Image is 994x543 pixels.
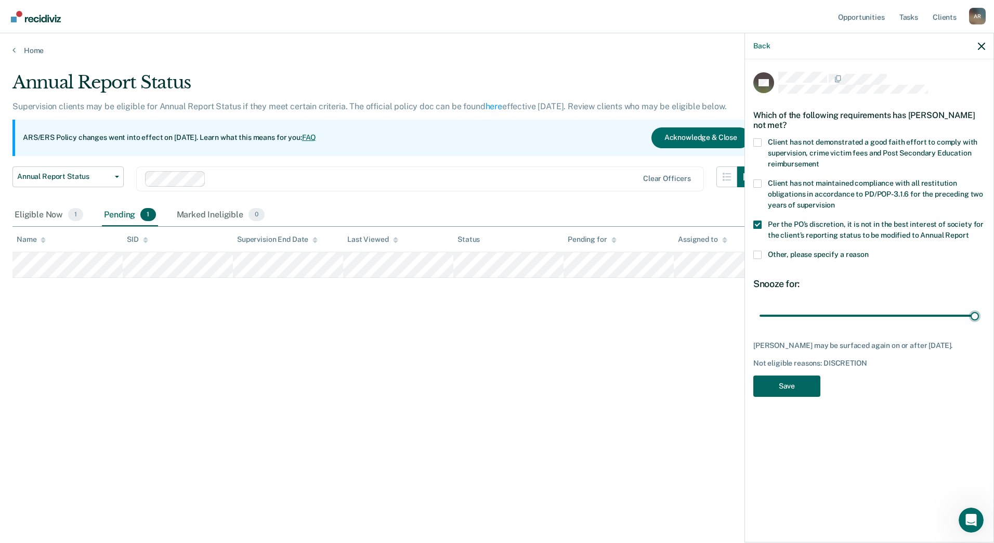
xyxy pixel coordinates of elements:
[651,127,750,148] button: Acknowledge & Close
[768,220,984,239] span: Per the PO’s discretion, it is not in the best interest of society for the client’s reporting sta...
[753,341,985,350] div: [PERSON_NAME] may be surfaced again on or after [DATE].
[753,42,770,50] button: Back
[969,8,986,24] div: A R
[23,133,316,143] p: ARS/ERS Policy changes went into effect on [DATE]. Learn what this means for you:
[140,208,155,222] span: 1
[753,376,820,397] button: Save
[959,508,984,533] iframe: Intercom live chat
[175,204,267,227] div: Marked Ineligible
[248,208,265,222] span: 0
[768,138,977,168] span: Client has not demonstrated a good faith effort to comply with supervision, crime victim fees and...
[347,235,398,244] div: Last Viewed
[568,235,616,244] div: Pending for
[302,133,317,141] a: FAQ
[68,208,83,222] span: 1
[102,204,158,227] div: Pending
[11,11,61,22] img: Recidiviz
[12,46,982,55] a: Home
[768,250,869,258] span: Other, please specify a reason
[753,278,985,290] div: Snooze for:
[237,235,318,244] div: Supervision End Date
[17,235,46,244] div: Name
[753,359,985,368] div: Not eligible reasons: DISCRETION
[643,174,691,183] div: Clear officers
[17,172,111,181] span: Annual Report Status
[753,102,985,138] div: Which of the following requirements has [PERSON_NAME] not met?
[768,179,983,209] span: Client has not maintained compliance with all restitution obligations in accordance to PD/POP-3.1...
[12,204,85,227] div: Eligible Now
[127,235,148,244] div: SID
[457,235,480,244] div: Status
[678,235,727,244] div: Assigned to
[486,101,502,111] a: here
[12,72,758,101] div: Annual Report Status
[12,101,726,111] p: Supervision clients may be eligible for Annual Report Status if they meet certain criteria. The o...
[969,8,986,24] button: Profile dropdown button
